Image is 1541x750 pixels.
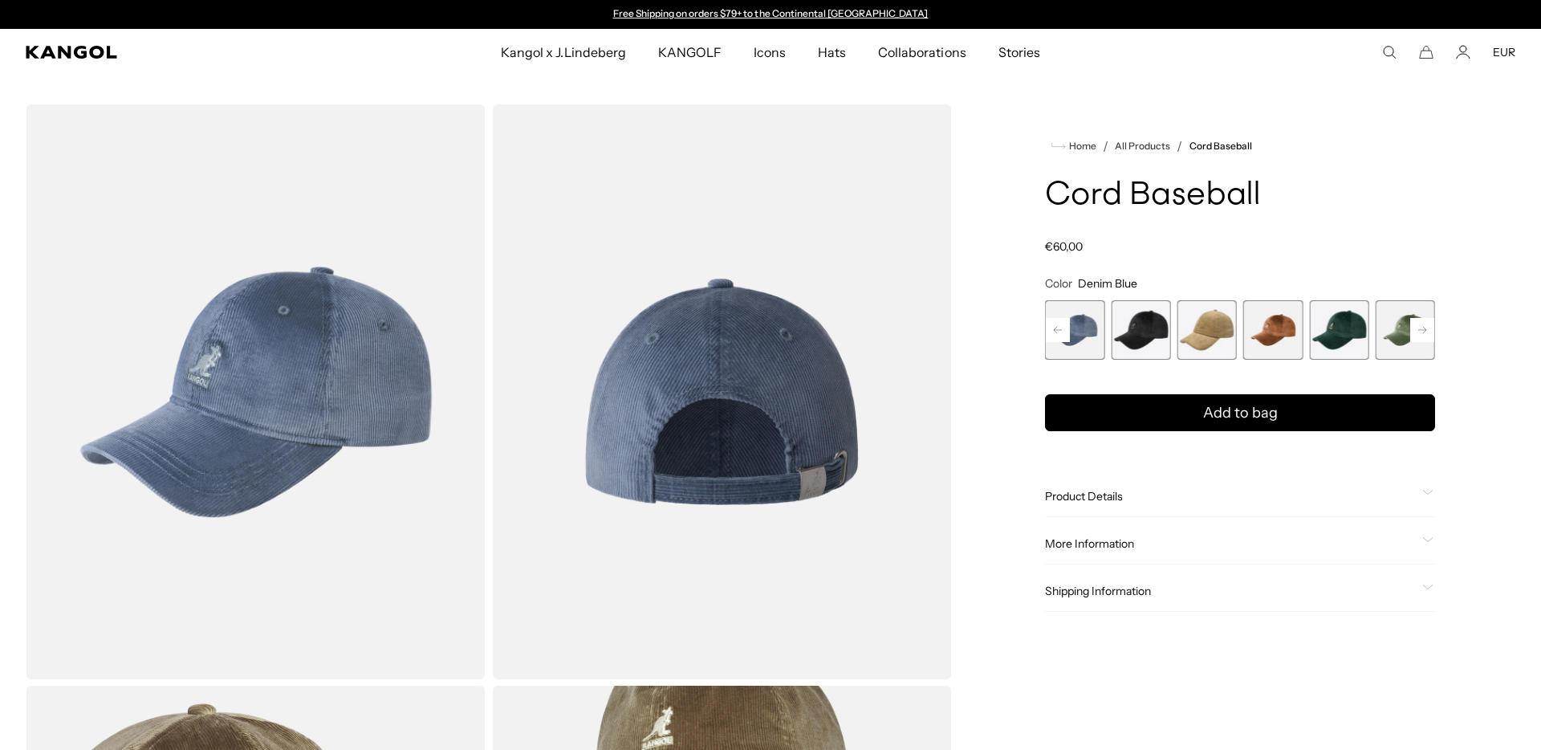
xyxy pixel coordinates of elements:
span: Add to bag [1203,402,1278,424]
a: Account [1456,45,1470,59]
span: Stories [998,29,1040,75]
div: 4 of 9 [1177,300,1237,360]
div: 2 of 9 [1045,300,1104,360]
a: Hats [802,29,862,75]
span: Hats [818,29,846,75]
nav: breadcrumbs [1045,137,1435,156]
a: Collaborations [862,29,982,75]
slideshow-component: Announcement bar [605,8,936,21]
span: Kangol x J.Lindeberg [501,29,626,75]
span: Shipping Information [1045,584,1416,598]
label: Wood [1243,300,1303,360]
a: Free Shipping on orders $79+ to the Continental [GEOGRAPHIC_DATA] [613,7,929,19]
a: Stories [982,29,1056,75]
label: Black [1111,300,1170,360]
h1: Cord Baseball [1045,178,1435,214]
img: color-denim-blue [26,104,486,679]
span: Home [1066,141,1096,152]
div: 3 of 9 [1111,300,1170,360]
span: Color [1045,276,1072,291]
span: More Information [1045,536,1416,551]
label: Forrester [1309,300,1368,360]
label: Olive [1376,300,1435,360]
a: Cord Baseball [1189,141,1252,152]
label: Denim Blue [1045,300,1104,360]
div: Announcement [605,8,936,21]
div: 7 of 9 [1376,300,1435,360]
span: Product Details [1045,489,1416,503]
summary: Search here [1382,45,1397,59]
div: 1 of 2 [605,8,936,21]
a: All Products [1115,141,1170,152]
li: / [1170,137,1182,156]
span: €60,00 [1045,239,1083,254]
a: KANGOLF [642,29,738,75]
div: 6 of 9 [1309,300,1368,360]
div: 5 of 9 [1243,300,1303,360]
button: Add to bag [1045,394,1435,431]
a: Kangol [26,46,331,59]
a: Kangol x J.Lindeberg [485,29,642,75]
li: / [1096,137,1108,156]
span: KANGOLF [658,29,722,75]
img: color-denim-blue [492,104,952,679]
a: Home [1051,139,1096,153]
span: Icons [754,29,786,75]
span: Denim Blue [1078,276,1137,291]
span: Collaborations [878,29,966,75]
button: EUR [1493,45,1515,59]
label: Beige [1177,300,1237,360]
button: Cart [1419,45,1433,59]
a: Icons [738,29,802,75]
